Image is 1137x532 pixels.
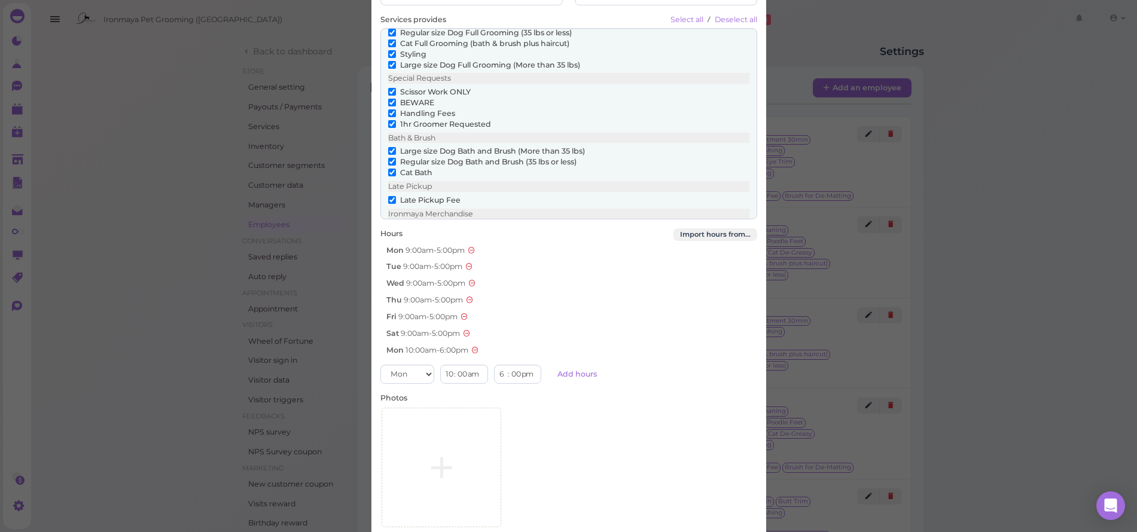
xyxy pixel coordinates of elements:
[388,97,434,108] label: BEWARE
[388,158,396,166] input: Regular size Dog Bath and Brush (35 lbs or less)
[386,328,460,339] div: 9:00am - 5:00pm
[386,261,462,272] div: 9:00am - 5:00pm
[547,365,607,384] a: Add hours
[386,295,463,305] div: 9:00am - 5:00pm
[388,38,569,49] label: Cat Full Grooming (bath & brush plus haircut)
[386,346,404,354] b: Mon
[388,87,471,97] label: Scissor Work ONLY
[388,88,396,96] input: Scissor Work ONLY
[388,196,396,204] input: Late Pickup Fee
[386,262,401,271] b: Tue
[388,147,396,155] input: Large size Dog Bath and Brush (More than 35 lbs)
[386,278,465,289] div: 9:00am - 5:00pm
[388,29,396,36] input: Regular size Dog Full Grooming (35 lbs or less)
[715,15,757,24] a: Deselect all
[388,109,396,117] input: Handling Fees
[388,108,455,119] label: Handling Fees
[386,345,468,356] div: 10:00am - 6:00pm
[386,246,404,255] b: Mon
[380,393,407,403] label: Photos
[670,15,705,24] a: Select all
[388,133,749,143] div: Bath & Brush
[388,49,426,60] label: Styling
[388,146,585,157] label: Large size Dog Bath and Brush (More than 35 lbs)
[386,245,465,256] div: 9:00am - 5:00pm
[388,27,572,38] label: Regular size Dog Full Grooming (35 lbs or less)
[386,295,402,304] b: Thu
[388,99,396,106] input: BEWARE
[386,279,404,288] b: Wed
[380,228,403,239] label: hours
[386,311,458,322] div: 9:00am - 5:00pm
[388,120,396,128] input: 1hr Groomer Requested
[380,14,446,25] label: Services provides
[388,50,396,58] input: Styling
[388,195,461,206] label: Late Pickup Fee
[388,39,396,47] input: Cat Full Grooming (bath & brush plus haircut)
[673,228,757,241] a: Import hours from...
[388,169,396,176] input: Cat Bath
[388,157,577,167] label: Regular size Dog Bath and Brush (35 lbs or less)
[386,329,399,338] b: Sat
[388,209,749,219] div: Ironmaya Merchandise
[388,167,432,178] label: Cat Bath
[388,119,491,130] label: 1hr Groomer Requested
[388,181,749,192] div: Late Pickup
[1096,491,1125,520] div: Open Intercom Messenger
[388,73,749,84] div: Special Requests
[386,312,397,321] b: Fri
[388,60,580,71] label: Large size Dog Full Grooming (More than 35 lbs)
[388,61,396,69] input: Large size Dog Full Grooming (More than 35 lbs)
